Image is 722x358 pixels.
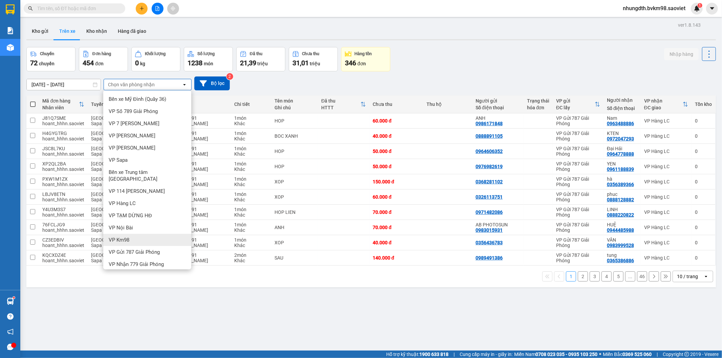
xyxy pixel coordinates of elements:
div: Khác [234,121,268,126]
div: Chuyến [40,51,54,56]
div: Tài xế [172,105,228,110]
div: 1 món [234,207,268,212]
div: 0944485988 [607,227,634,233]
div: YEN [607,161,637,166]
div: 40.000 đ [373,133,420,139]
div: 70.000 đ [373,209,420,215]
span: [GEOGRAPHIC_DATA] - Sapa (Cabin - Full) [91,146,139,157]
div: Hàng tồn [355,51,372,56]
th: Toggle SortBy [641,95,692,113]
div: 1 món [234,131,268,136]
div: Người gửi [476,98,520,104]
span: question-circle [7,313,14,320]
div: hoant_hhhn.saoviet [42,258,84,263]
div: 29H-898.91 [172,207,228,212]
span: triệu [310,61,320,66]
th: Toggle SortBy [553,95,604,113]
div: VP Gửi 787 Giải Phóng [556,131,600,141]
div: Trạng thái [527,98,549,104]
span: VP Nội Bài [109,224,133,231]
span: [GEOGRAPHIC_DATA] - Sapa (Cabin - Full) [91,252,139,263]
span: 346 [345,59,356,67]
div: [PERSON_NAME] [172,151,228,157]
div: Ghi chú [275,105,314,110]
div: [PERSON_NAME] [172,136,228,141]
span: copyright [684,352,689,357]
span: ⚪️ [599,353,601,356]
img: solution-icon [7,27,14,34]
div: 29H-898.91 [172,237,228,243]
div: [PERSON_NAME] [172,258,228,263]
div: J81Q7SME [42,115,84,121]
button: Khối lượng0kg [131,47,180,71]
div: XOP [275,240,314,245]
div: 0 [695,194,712,200]
button: ... [625,271,635,282]
span: VP Số 789 Giải Phóng [109,108,158,115]
div: 0888891105 [476,133,503,139]
span: Cung cấp máy in - giấy in: [460,351,512,358]
div: 0365386886 [607,258,634,263]
div: Nhân viên [42,105,79,110]
div: Chi tiết [234,102,268,107]
span: [GEOGRAPHIC_DATA] - Sapa (Cabin - Full) [91,161,139,172]
button: Kho gửi [26,23,54,39]
div: hoant_hhhn.saoviet [42,151,84,157]
div: 1 món [234,146,268,151]
div: 140.000 đ [373,255,420,261]
button: 3 [590,271,600,282]
img: warehouse-icon [7,44,14,51]
button: Đã thu21,39 triệu [236,47,285,71]
span: [GEOGRAPHIC_DATA] - Sapa (Cabin - Full) [91,131,139,141]
div: hoant_hhhn.saoviet [42,136,84,141]
button: Hàng tồn346đơn [341,47,390,71]
img: logo-vxr [6,4,15,15]
div: Tuyến [91,102,142,107]
input: Tìm tên, số ĐT hoặc mã đơn [37,5,117,12]
div: Số lượng [197,51,215,56]
div: [PERSON_NAME] [172,212,228,218]
div: hóa đơn [527,105,549,110]
div: 0 [695,118,712,124]
div: 50.000 đ [373,149,420,154]
div: hà [607,176,637,182]
span: [GEOGRAPHIC_DATA] - Sapa (Cabin - Full) [91,207,139,218]
div: 1 món [234,222,268,227]
sup: 1 [698,3,702,8]
div: hoant_hhhn.saoviet [42,182,84,187]
span: 21,39 [240,59,256,67]
div: 0971482086 [476,209,503,215]
button: Kho nhận [81,23,112,39]
div: LBJV8ETN [42,192,84,197]
div: SAU [275,255,314,261]
div: Chưa thu [373,102,420,107]
span: Hỗ trợ kỹ thuật: [386,351,448,358]
div: Y4U3M3S7 [42,207,84,212]
div: Mã đơn hàng [42,98,79,104]
div: Người nhận [607,97,637,103]
span: triệu [257,61,268,66]
span: 454 [83,59,94,67]
div: VP Gửi 787 Giải Phóng [556,115,600,126]
div: Khác [234,151,268,157]
div: 0983999528 [607,243,634,248]
div: 0368281102 [476,179,503,184]
div: 76FCLJG9 [42,222,84,227]
div: XOP [275,194,314,200]
div: tung [607,252,637,258]
div: Nam [607,115,637,121]
div: 1 món [234,115,268,121]
div: Đại Hải [607,146,637,151]
div: KTEN [607,131,637,136]
div: [PERSON_NAME] [172,227,228,233]
div: 0 [695,133,712,139]
div: Khác [234,166,268,172]
span: [GEOGRAPHIC_DATA] - Sapa (Cabin - Full) [91,237,139,248]
div: 50.000 đ [373,164,420,169]
div: [PERSON_NAME] [172,243,228,248]
span: 0 [135,59,139,67]
div: Khác [234,182,268,187]
span: đơn [357,61,366,66]
div: 29H-898.91 [172,131,228,136]
div: Đơn hàng [92,51,111,56]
